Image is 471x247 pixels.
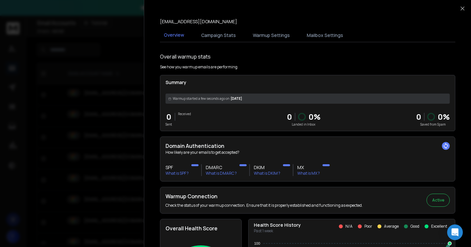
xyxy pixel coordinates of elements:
[160,18,237,25] p: [EMAIL_ADDRESS][DOMAIN_NAME]
[166,192,363,200] h2: Warmup Connection
[297,171,320,176] p: What is MX ?
[416,111,421,122] strong: 0
[287,112,292,122] p: 0
[166,79,450,86] p: Summary
[249,28,294,43] button: Warmup Settings
[160,64,237,70] p: See how you warmup emails are performing
[254,164,280,171] h3: DKIM
[173,96,229,101] span: Warmup started a few seconds ago on
[384,224,399,229] p: Average
[160,53,211,61] h1: Overall warmup stats
[303,28,347,43] button: Mailbox Settings
[166,171,189,176] p: What is SPF ?
[166,94,450,104] div: [DATE]
[206,171,237,176] p: What is DMARC ?
[438,112,450,122] p: 0 %
[178,112,191,116] p: Received
[166,203,363,208] p: Check the status of your warmup connection. Ensure that it is properly established and functionin...
[254,241,260,245] tspan: 100
[427,194,450,207] button: Active
[254,222,301,228] p: Health Score History
[166,164,189,171] h3: SPF
[410,224,419,229] p: Good
[345,224,353,229] p: N/A
[416,122,450,127] p: Saved from Spam
[364,224,372,229] p: Poor
[166,112,172,122] p: 0
[287,122,321,127] p: Landed in Inbox
[166,150,450,155] p: How likely are your emails to get accepted?
[206,164,237,171] h3: DMARC
[197,28,240,43] button: Campaign Stats
[297,164,320,171] h3: MX
[166,224,236,232] h2: Overall Health Score
[308,112,321,122] p: 0 %
[166,122,172,127] p: Sent
[254,171,280,176] p: What is DKIM ?
[447,224,463,240] div: Open Intercom Messenger
[166,142,450,150] h2: Domain Authentication
[431,224,447,229] p: Excellent
[160,28,188,43] button: Overview
[254,228,301,234] p: Past 1 week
